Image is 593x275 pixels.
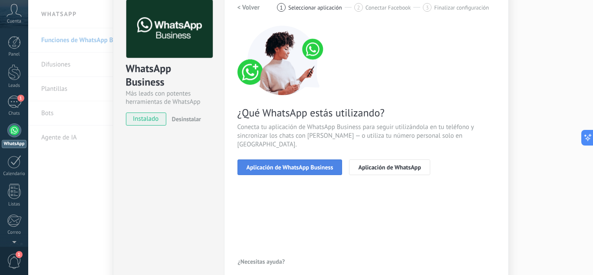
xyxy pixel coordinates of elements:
[172,115,201,123] span: Desinstalar
[349,159,430,175] button: Aplicación de WhatsApp
[16,251,23,258] span: 1
[168,113,201,126] button: Desinstalar
[357,4,360,11] span: 2
[280,4,283,11] span: 1
[7,19,21,24] span: Cuenta
[2,111,27,116] div: Chats
[2,52,27,57] div: Panel
[434,4,489,11] span: Finalizar configuración
[2,140,26,148] div: WhatsApp
[2,83,27,89] div: Leads
[237,255,286,268] button: ¿Necesitas ayuda?
[126,62,211,89] div: WhatsApp Business
[126,113,166,126] span: instalado
[358,164,421,170] span: Aplicación de WhatsApp
[426,4,429,11] span: 3
[2,171,27,177] div: Calendario
[126,89,211,106] div: Más leads con potentes herramientas de WhatsApp
[366,4,411,11] span: Conectar Facebook
[237,26,329,95] img: connect number
[237,159,343,175] button: Aplicación de WhatsApp Business
[17,95,24,102] span: 1
[237,123,495,149] span: Conecta tu aplicación de WhatsApp Business para seguir utilizándola en tu teléfono y sincronizar ...
[2,202,27,207] div: Listas
[288,4,342,11] span: Seleccionar aplicación
[237,3,260,12] h2: < Volver
[237,106,495,119] span: ¿Qué WhatsApp estás utilizando?
[238,258,285,265] span: ¿Necesitas ayuda?
[2,230,27,235] div: Correo
[247,164,333,170] span: Aplicación de WhatsApp Business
